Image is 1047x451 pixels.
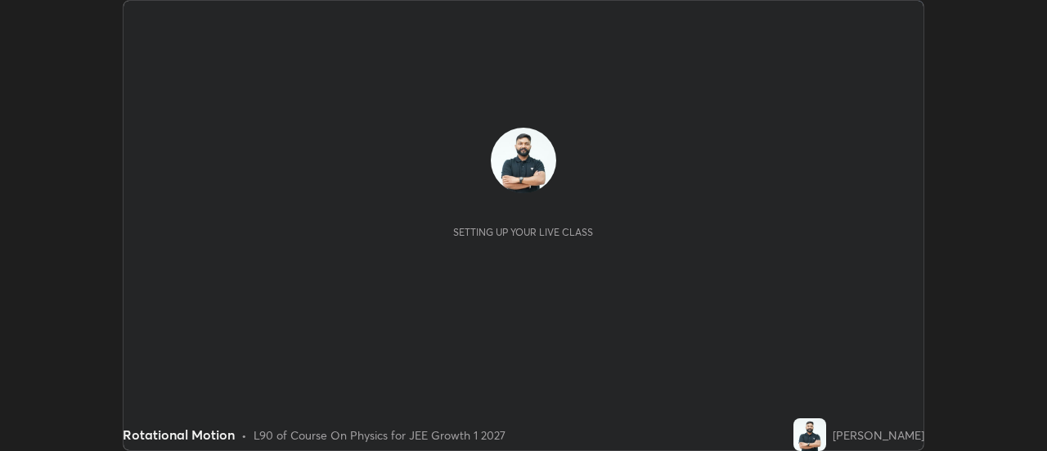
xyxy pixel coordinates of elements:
img: a52c51f543ea4b2fa32221ed82e60da0.jpg [793,418,826,451]
div: [PERSON_NAME] [833,426,924,444]
div: L90 of Course On Physics for JEE Growth 1 2027 [254,426,506,444]
div: Setting up your live class [453,226,593,238]
img: a52c51f543ea4b2fa32221ed82e60da0.jpg [491,128,556,193]
div: Rotational Motion [123,425,235,444]
div: • [241,426,247,444]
